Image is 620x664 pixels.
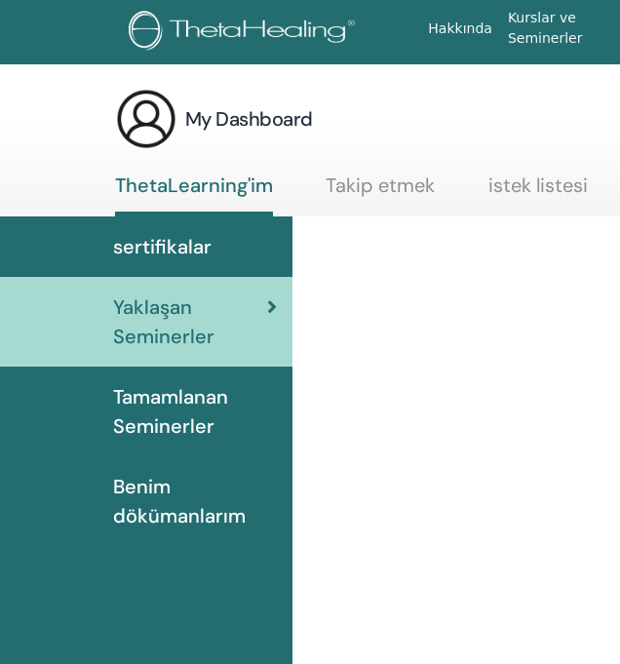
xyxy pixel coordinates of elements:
[129,11,362,55] img: logo.png
[326,174,435,212] a: Takip etmek
[113,382,277,441] span: Tamamlanan Seminerler
[113,232,212,261] span: sertifikalar
[115,88,177,150] img: generic-user-icon.jpg
[185,105,313,133] h3: My Dashboard
[420,11,500,47] a: Hakkında
[115,174,273,216] a: ThetaLearning'im
[488,174,588,212] a: istek listesi
[113,293,267,351] span: Yaklaşan Seminerler
[113,472,277,530] span: Benim dökümanlarım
